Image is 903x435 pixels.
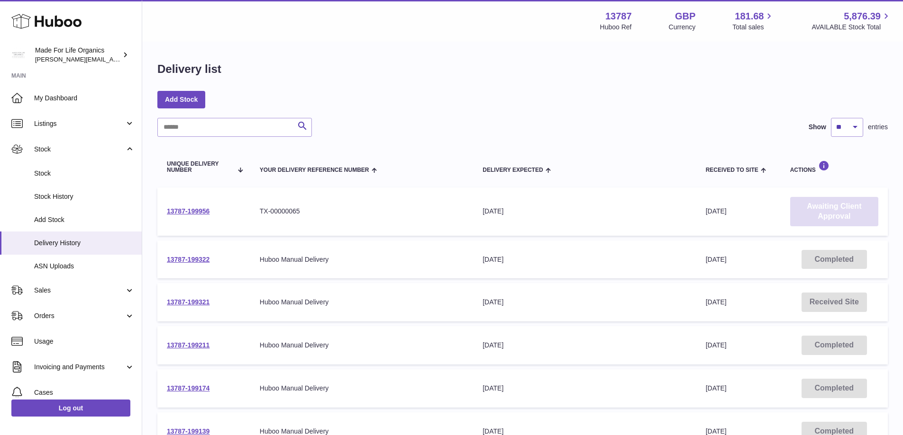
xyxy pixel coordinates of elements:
[34,94,135,103] span: My Dashboard
[706,207,727,215] span: [DATE]
[260,255,464,264] div: Huboo Manual Delivery
[34,169,135,178] span: Stock
[34,192,135,201] span: Stock History
[167,427,210,435] a: 13787-199139
[34,311,125,320] span: Orders
[34,286,125,295] span: Sales
[706,341,727,349] span: [DATE]
[34,262,135,271] span: ASN Uploads
[167,298,210,306] a: 13787-199321
[34,388,135,397] span: Cases
[675,10,695,23] strong: GBP
[34,337,135,346] span: Usage
[732,10,775,32] a: 181.68 Total sales
[483,167,543,173] span: Delivery Expected
[809,123,826,132] label: Show
[483,341,686,350] div: [DATE]
[483,298,686,307] div: [DATE]
[605,10,632,23] strong: 13787
[669,23,696,32] div: Currency
[157,91,205,108] a: Add Stock
[812,10,892,32] a: 5,876.39 AVAILABLE Stock Total
[167,256,210,263] a: 13787-199322
[34,145,125,154] span: Stock
[706,298,727,306] span: [DATE]
[706,427,727,435] span: [DATE]
[844,10,881,23] span: 5,876.39
[600,23,632,32] div: Huboo Ref
[35,55,241,63] span: [PERSON_NAME][EMAIL_ADDRESS][PERSON_NAME][DOMAIN_NAME]
[790,160,878,173] div: Actions
[260,341,464,350] div: Huboo Manual Delivery
[167,341,210,349] a: 13787-199211
[157,62,221,77] h1: Delivery list
[260,207,464,216] div: TX-00000065
[34,239,135,248] span: Delivery History
[812,23,892,32] span: AVAILABLE Stock Total
[483,384,686,393] div: [DATE]
[483,207,686,216] div: [DATE]
[11,48,26,62] img: geoff.winwood@madeforlifeorganics.com
[167,384,210,392] a: 13787-199174
[167,161,232,173] span: Unique Delivery Number
[11,399,130,417] a: Log out
[706,256,727,263] span: [DATE]
[260,298,464,307] div: Huboo Manual Delivery
[167,207,210,215] a: 13787-199956
[34,363,125,372] span: Invoicing and Payments
[732,23,775,32] span: Total sales
[34,215,135,224] span: Add Stock
[706,167,758,173] span: Received to Site
[735,10,764,23] span: 181.68
[35,46,120,64] div: Made For Life Organics
[260,384,464,393] div: Huboo Manual Delivery
[34,119,125,128] span: Listings
[706,384,727,392] span: [DATE]
[260,167,369,173] span: Your Delivery Reference Number
[790,197,878,226] a: Awaiting Client Approval
[868,123,888,132] span: entries
[483,255,686,264] div: [DATE]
